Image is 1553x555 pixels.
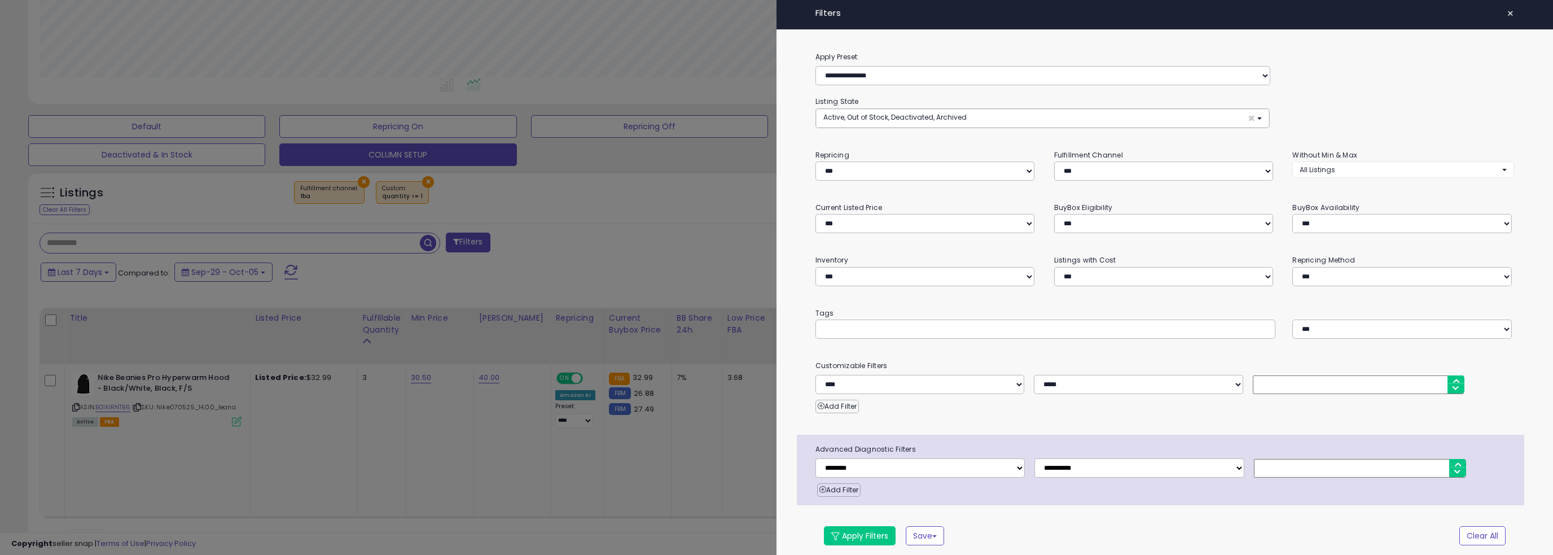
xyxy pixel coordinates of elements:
small: BuyBox Availability [1292,203,1359,212]
button: Save [906,526,944,545]
small: Without Min & Max [1292,150,1357,160]
button: All Listings [1292,161,1514,178]
span: × [1507,6,1514,21]
small: Inventory [815,255,848,265]
h4: Filters [815,8,1514,18]
small: Customizable Filters [807,360,1523,372]
button: Apply Filters [824,526,896,545]
button: Clear All [1459,526,1506,545]
button: Active, Out of Stock, Deactivated, Archived × [816,109,1269,128]
small: Listing State [815,97,859,106]
label: Apply Preset: [807,51,1523,63]
span: All Listings [1300,165,1335,174]
small: Current Listed Price [815,203,882,212]
span: × [1248,112,1255,124]
small: Fulfillment Channel [1054,150,1123,160]
small: Listings with Cost [1054,255,1116,265]
small: Repricing Method [1292,255,1355,265]
small: Tags [807,307,1523,320]
button: × [1502,6,1519,21]
button: Add Filter [815,400,859,413]
small: Repricing [815,150,849,160]
span: Active, Out of Stock, Deactivated, Archived [823,112,967,122]
button: Add Filter [817,483,861,497]
small: BuyBox Eligibility [1054,203,1113,212]
span: Advanced Diagnostic Filters [807,443,1524,456]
